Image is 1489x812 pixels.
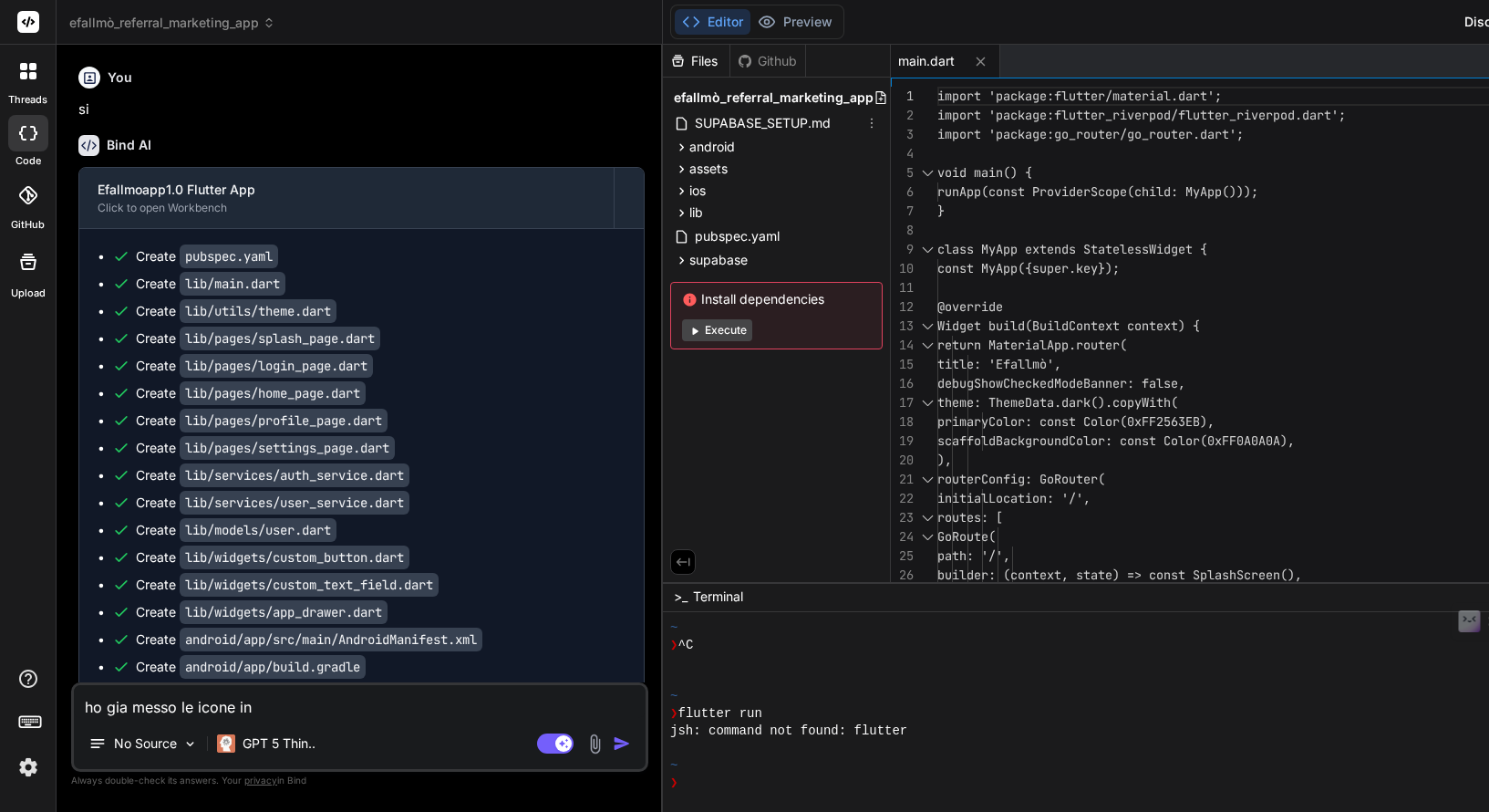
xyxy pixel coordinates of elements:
[891,508,914,527] div: 23
[937,203,945,219] span: }
[937,490,1091,506] span: initialLocation: '/',
[180,409,388,432] code: lib/pages/profile_page.dart
[891,221,914,240] div: 8
[670,705,677,723] span: ❯
[937,164,1032,181] span: void main() {
[891,259,914,278] div: 10
[78,99,645,120] p: si
[71,772,648,789] p: Always double-check its answers. Your in Bind
[114,734,177,753] p: No Source
[937,394,1178,411] span: theme: ThemeData.dark().copyWith(
[136,630,482,649] div: Create
[689,160,728,178] span: assets
[670,619,677,637] span: ~
[750,9,840,35] button: Preview
[689,182,706,200] span: ios
[677,637,693,654] span: ^C
[891,412,914,432] div: 18
[8,92,47,108] label: threads
[915,470,939,489] div: Click to collapse the range.
[891,125,914,144] div: 3
[136,494,409,512] div: Create
[180,573,439,597] code: lib/widgets/custom_text_field.dart
[136,439,395,457] div: Create
[180,299,336,323] code: lib/utils/theme.dart
[891,489,914,508] div: 22
[180,518,336,542] code: lib/models/user.dart
[136,658,366,676] div: Create
[670,723,907,740] span: jsh: command not found: flutter
[891,182,914,202] div: 6
[244,775,277,786] span: privacy
[891,202,914,221] div: 7
[136,384,366,402] div: Create
[180,463,409,487] code: lib/services/auth_service.dart
[79,168,614,228] button: Efallmoapp1.0 Flutter AppClick to open Workbench
[180,381,366,405] code: lib/pages/home_page.dart
[689,138,735,156] span: android
[682,290,871,308] span: Install dependencies
[693,225,781,247] span: pubspec.yaml
[180,600,388,624] code: lib/widgets/app_drawer.dart
[136,275,285,293] div: Create
[891,336,914,355] div: 14
[675,9,750,35] button: Editor
[136,576,439,594] div: Create
[11,217,45,233] label: GitHub
[891,451,914,470] div: 20
[730,52,805,70] div: Github
[937,452,952,468] span: ),
[670,775,677,792] span: ❯
[937,126,1244,142] span: import 'package:go_router/go_router.dart';
[180,546,409,569] code: lib/widgets/custom_button.dart
[180,327,380,350] code: lib/pages/splash_page.dart
[891,278,914,297] div: 11
[937,432,1244,449] span: scaffoldBackgroundColor: const Color(0xFF0
[674,88,874,107] span: efallmò_referral_marketing_app
[670,688,677,705] span: ~
[891,106,914,125] div: 2
[891,393,914,412] div: 17
[136,357,373,375] div: Create
[74,685,646,718] textarea: ho gia messo le icone in
[180,491,409,515] code: lib/services/user_service.dart
[180,245,278,268] code: pubspec.yaml
[182,736,198,752] img: Pick Models
[689,203,703,222] span: lib
[107,136,151,154] h6: Bind AI
[677,705,761,723] span: flutter run
[891,374,914,393] div: 16
[937,528,996,545] span: GoRoute(
[180,628,482,651] code: android/app/src/main/AndroidManifest.xml
[937,88,1222,104] span: import 'package:flutter/material.dart';
[136,247,278,265] div: Create
[937,471,1105,487] span: routerConfig: GoRouter(
[1302,107,1346,123] span: dart';
[136,302,336,320] div: Create
[937,260,1120,276] span: const MyApp({super.key});
[13,752,44,783] img: settings
[915,508,939,527] div: Click to collapse the range.
[891,527,914,547] div: 24
[937,375,1185,391] span: debugShowCheckedModeBanner: false,
[915,240,939,259] div: Click to collapse the range.
[937,241,1207,257] span: class MyApp extends StatelessWidget {
[937,413,1215,430] span: primaryColor: const Color(0xFF2563EB),
[108,68,132,87] h6: You
[16,153,41,169] label: code
[180,655,366,679] code: android/app/build.gradle
[937,318,1200,334] span: Widget build(BuildContext context) {
[891,547,914,566] div: 25
[693,112,832,134] span: SUPABASE_SETUP.md
[674,588,688,606] span: >_
[136,603,388,621] div: Create
[915,527,939,547] div: Click to collapse the range.
[891,240,914,259] div: 9
[891,297,914,317] div: 12
[11,286,46,301] label: Upload
[670,757,677,775] span: ~
[915,317,939,336] div: Click to collapse the range.
[243,734,315,753] p: GPT 5 Thin..
[937,509,1003,526] span: routes: [
[891,432,914,451] div: 19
